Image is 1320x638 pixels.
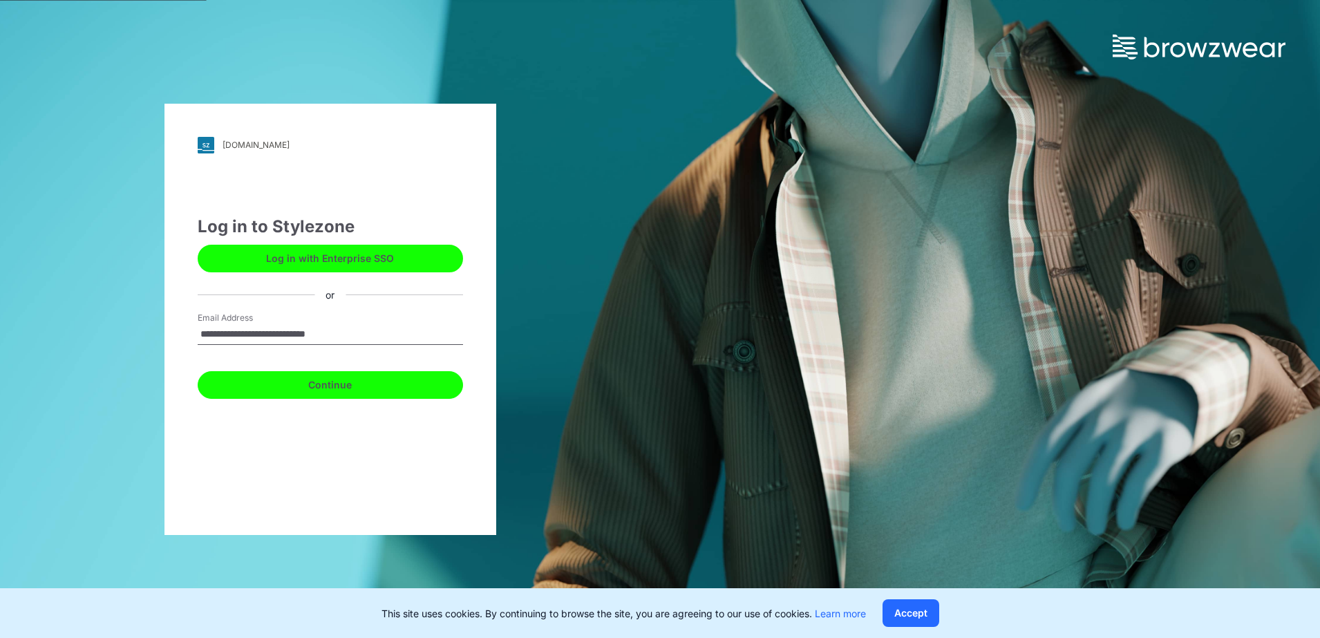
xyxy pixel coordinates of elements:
[381,606,866,621] p: This site uses cookies. By continuing to browse the site, you are agreeing to our use of cookies.
[198,245,463,272] button: Log in with Enterprise SSO
[815,608,866,619] a: Learn more
[883,599,939,627] button: Accept
[1113,35,1285,59] img: browzwear-logo.73288ffb.svg
[198,214,463,239] div: Log in to Stylezone
[198,312,294,324] label: Email Address
[198,137,214,153] img: svg+xml;base64,PHN2ZyB3aWR0aD0iMjgiIGhlaWdodD0iMjgiIHZpZXdCb3g9IjAgMCAyOCAyOCIgZmlsbD0ibm9uZSIgeG...
[198,371,463,399] button: Continue
[314,288,346,302] div: or
[198,137,463,153] a: [DOMAIN_NAME]
[223,140,290,150] div: [DOMAIN_NAME]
